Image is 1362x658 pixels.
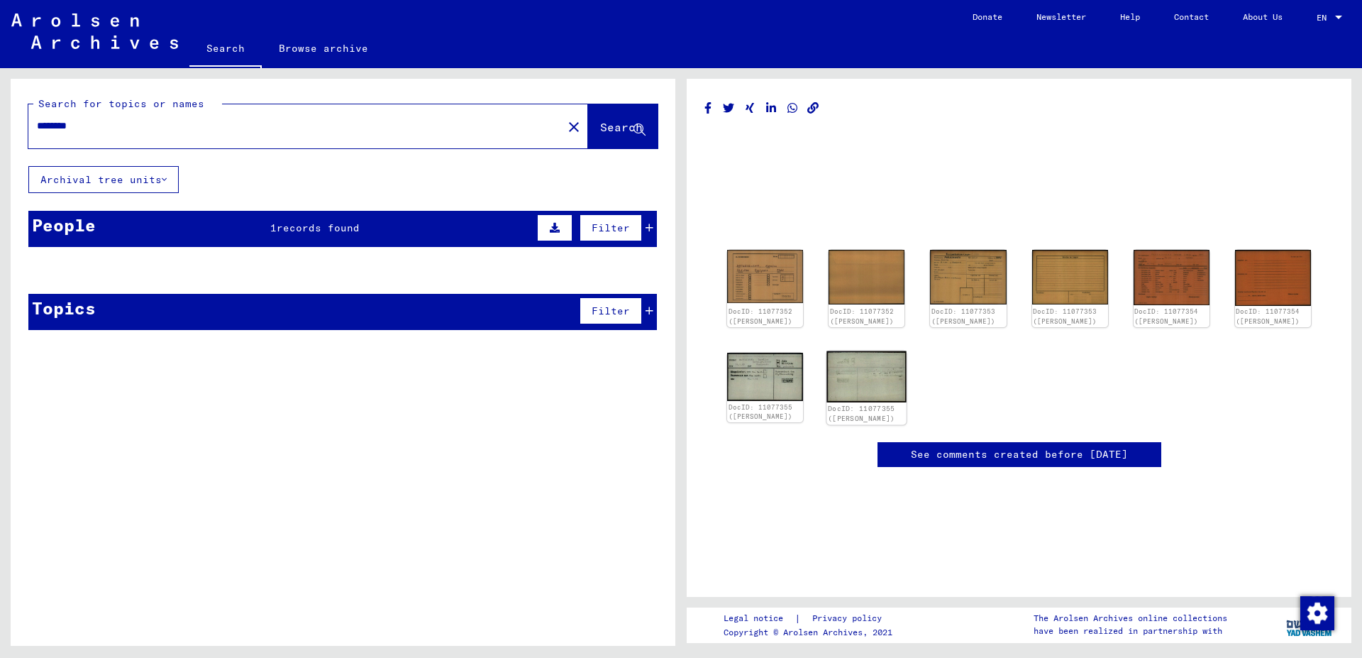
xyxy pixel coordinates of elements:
button: Share on Twitter [721,99,736,117]
a: Browse archive [262,31,385,65]
div: People [32,212,96,238]
img: 001.jpg [1134,250,1209,305]
a: See comments created before [DATE] [911,447,1128,462]
span: Search [600,120,643,134]
button: Archival tree units [28,166,179,193]
button: Filter [580,214,642,241]
img: 002.jpg [829,250,904,305]
a: DocID: 11077355 ([PERSON_NAME]) [729,403,792,421]
button: Copy link [806,99,821,117]
mat-icon: close [565,119,582,136]
span: records found [277,221,360,234]
button: Share on LinkedIn [764,99,779,117]
span: EN [1317,13,1332,23]
a: DocID: 11077352 ([PERSON_NAME]) [830,307,894,325]
img: 002.jpg [826,351,907,402]
a: Legal notice [724,611,794,626]
a: DocID: 11077354 ([PERSON_NAME]) [1134,307,1198,325]
div: | [724,611,899,626]
mat-label: Search for topics or names [38,97,204,110]
a: DocID: 11077352 ([PERSON_NAME]) [729,307,792,325]
a: DocID: 11077353 ([PERSON_NAME]) [1033,307,1097,325]
a: Search [189,31,262,68]
a: Privacy policy [801,611,899,626]
p: The Arolsen Archives online collections [1034,612,1227,625]
img: 001.jpg [727,250,803,303]
a: DocID: 11077353 ([PERSON_NAME]) [931,307,995,325]
button: Search [588,104,658,148]
button: Share on Xing [743,99,758,117]
span: Filter [592,221,630,234]
p: Copyright © Arolsen Archives, 2021 [724,626,899,639]
img: Change consent [1300,596,1334,630]
span: Filter [592,305,630,317]
a: DocID: 11077355 ([PERSON_NAME]) [828,404,895,422]
button: Clear [560,112,588,141]
p: have been realized in partnership with [1034,625,1227,637]
img: 001.jpg [930,250,1006,304]
span: 1 [270,221,277,234]
img: 001.jpg [727,353,803,402]
img: 002.jpg [1032,250,1108,305]
img: Arolsen_neg.svg [11,13,178,49]
img: 002.jpg [1235,250,1311,305]
a: DocID: 11077354 ([PERSON_NAME]) [1236,307,1300,325]
button: Share on Facebook [701,99,716,117]
div: Change consent [1300,596,1334,630]
button: Share on WhatsApp [785,99,800,117]
button: Filter [580,297,642,324]
img: yv_logo.png [1283,607,1336,642]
